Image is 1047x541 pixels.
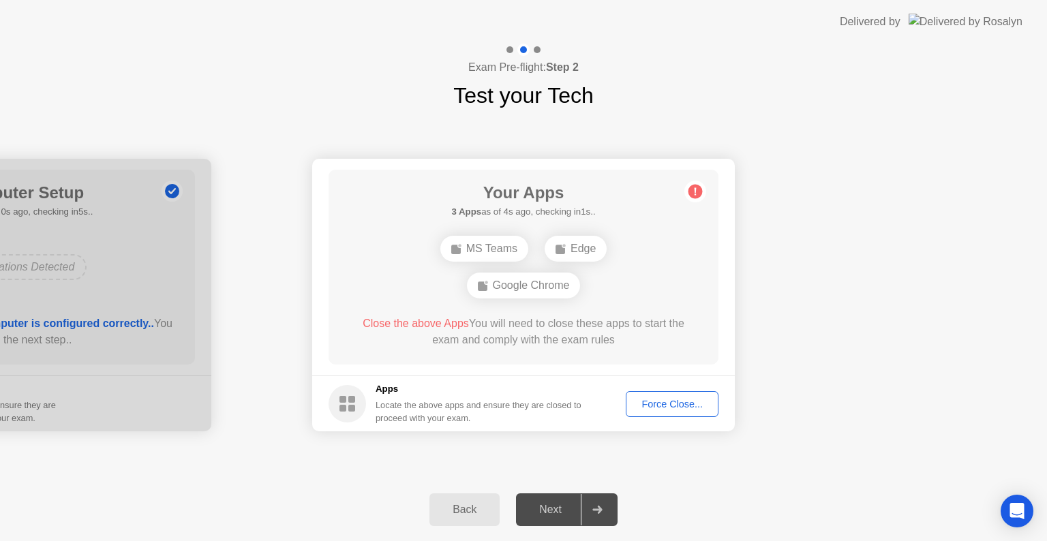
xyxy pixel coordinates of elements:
b: Step 2 [546,61,579,73]
h1: Test your Tech [453,79,594,112]
div: Open Intercom Messenger [1001,495,1033,527]
div: Delivered by [840,14,900,30]
div: Back [434,504,496,516]
div: You will need to close these apps to start the exam and comply with the exam rules [348,315,699,348]
button: Force Close... [626,391,718,417]
button: Next [516,493,618,526]
div: Force Close... [631,399,714,409]
h5: as of 4s ago, checking in1s.. [451,205,595,219]
div: Next [520,504,581,516]
div: Google Chrome [467,273,581,298]
span: Close the above Apps [363,318,469,329]
div: MS Teams [440,236,528,262]
div: Edge [545,236,607,262]
h1: Your Apps [451,181,595,205]
b: 3 Apps [451,206,481,217]
h5: Apps [376,382,582,396]
button: Back [429,493,500,526]
div: Locate the above apps and ensure they are closed to proceed with your exam. [376,399,582,424]
img: Delivered by Rosalyn [909,14,1022,29]
h4: Exam Pre-flight: [468,59,579,76]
